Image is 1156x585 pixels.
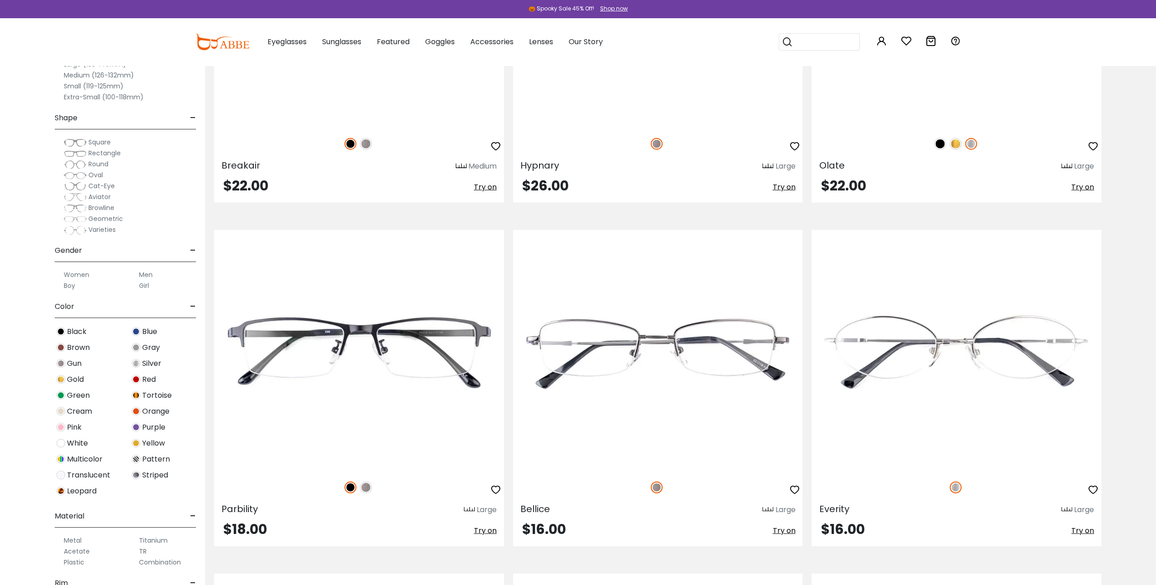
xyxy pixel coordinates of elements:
[142,374,156,385] span: Red
[221,159,260,172] span: Breakair
[57,471,65,479] img: Translucent
[1071,182,1094,192] span: Try on
[64,546,90,557] label: Acetate
[142,422,165,433] span: Purple
[190,240,196,262] span: -
[132,439,140,447] img: Yellow
[223,519,267,539] span: $18.00
[468,161,497,172] div: Medium
[142,390,172,401] span: Tortoise
[520,159,559,172] span: Hypnary
[474,182,497,192] span: Try on
[520,503,550,515] span: Bellice
[470,36,514,47] span: Accessories
[67,374,84,385] span: Gold
[132,423,140,431] img: Purple
[57,375,65,384] img: Gold
[67,390,90,401] span: Green
[950,482,961,493] img: Silver
[64,160,87,169] img: Round.png
[522,519,566,539] span: $16.00
[819,159,844,172] span: Olate
[142,470,168,481] span: Striped
[772,182,795,192] span: Try on
[344,482,356,493] img: Black
[772,523,795,539] button: Try on
[596,5,628,12] a: Shop now
[64,138,87,147] img: Square.png
[377,36,410,47] span: Featured
[360,138,372,150] img: Gun
[569,36,603,47] span: Our Story
[267,36,307,47] span: Eyeglasses
[64,193,87,202] img: Aviator.png
[190,107,196,129] span: -
[88,225,116,234] span: Varieties
[67,422,82,433] span: Pink
[132,455,140,463] img: Pattern
[55,240,82,262] span: Gender
[67,342,90,353] span: Brown
[344,138,356,150] img: Black
[214,230,504,472] img: Black Parbility - Metal,TR ,Adjust Nose Pads
[132,375,140,384] img: Red
[57,343,65,352] img: Brown
[1061,163,1072,170] img: size ruler
[821,519,864,539] span: $16.00
[772,179,795,195] button: Try on
[651,138,663,150] img: Gun
[64,269,89,280] label: Women
[762,163,773,170] img: size ruler
[57,391,65,400] img: Green
[64,535,82,546] label: Metal
[474,179,497,195] button: Try on
[88,181,115,190] span: Cat-Eye
[88,149,121,158] span: Rectangle
[474,525,497,536] span: Try on
[55,296,74,318] span: Color
[1061,507,1072,513] img: size ruler
[651,482,663,493] img: Gun
[1071,179,1094,195] button: Try on
[67,406,92,417] span: Cream
[772,525,795,536] span: Try on
[132,407,140,416] img: Orange
[1074,504,1094,515] div: Large
[88,214,123,223] span: Geometric
[88,159,108,169] span: Round
[88,170,103,180] span: Oval
[950,138,961,150] img: Gold
[55,107,77,129] span: Shape
[142,358,161,369] span: Silver
[464,507,475,513] img: size ruler
[529,5,594,13] div: 🎃 Spooky Sale 45% Off!
[142,406,170,417] span: Orange
[360,482,372,493] img: Gun
[64,81,123,92] label: Small (119-125mm)
[139,280,149,291] label: Girl
[139,546,147,557] label: TR
[775,504,795,515] div: Large
[821,176,866,195] span: $22.00
[67,454,103,465] span: Multicolor
[600,5,628,13] div: Shop now
[132,471,140,479] img: Striped
[132,391,140,400] img: Tortoise
[57,359,65,368] img: Gun
[88,138,111,147] span: Square
[139,269,153,280] label: Men
[67,358,82,369] span: Gun
[64,149,87,158] img: Rectangle.png
[57,439,65,447] img: White
[64,557,84,568] label: Plastic
[55,505,84,527] span: Material
[64,204,87,213] img: Browline.png
[190,505,196,527] span: -
[1074,161,1094,172] div: Large
[513,230,803,472] a: Gun Bellice - Metal ,Adjust Nose Pads
[67,470,110,481] span: Translucent
[67,326,87,337] span: Black
[88,203,114,212] span: Browline
[1071,523,1094,539] button: Try on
